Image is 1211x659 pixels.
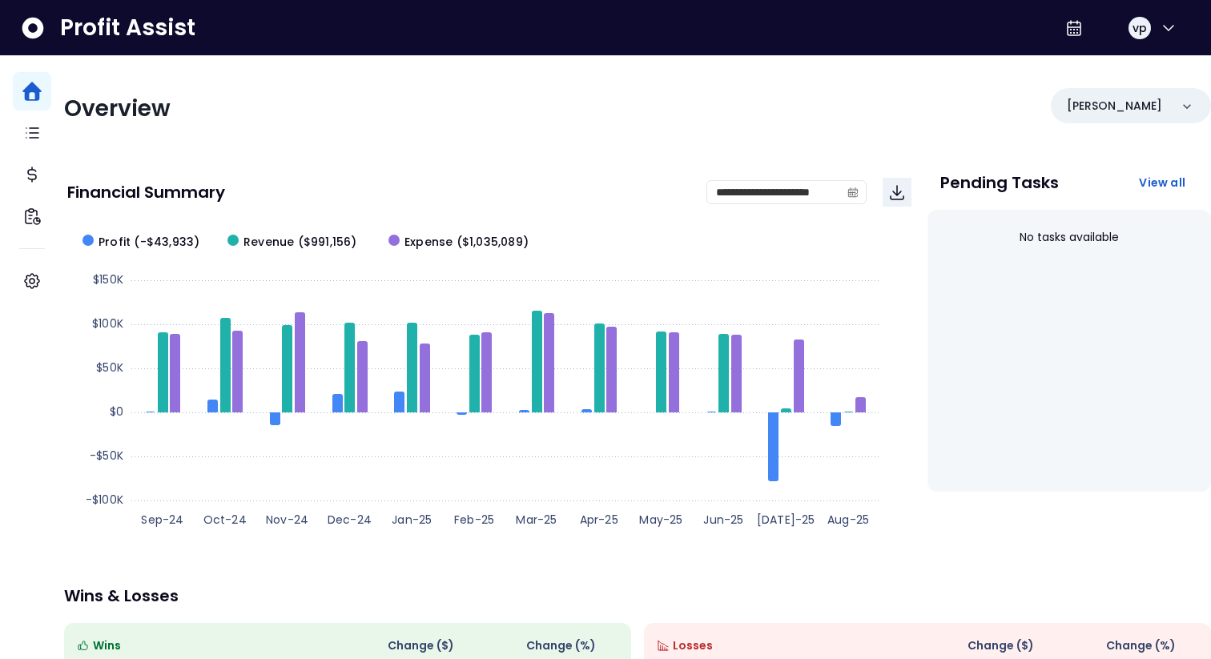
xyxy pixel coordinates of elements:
[93,271,123,287] text: $150K
[1133,20,1147,36] span: vp
[64,588,1211,604] p: Wins & Losses
[141,512,183,528] text: Sep-24
[99,234,199,251] span: Profit (-$43,933)
[1126,168,1198,197] button: View all
[1067,98,1162,115] p: [PERSON_NAME]
[404,234,529,251] span: Expense ($1,035,089)
[1106,637,1176,654] span: Change (%)
[1139,175,1185,191] span: View all
[266,512,308,528] text: Nov-24
[243,234,357,251] span: Revenue ($991,156)
[883,178,911,207] button: Download
[64,93,171,124] span: Overview
[940,216,1198,259] div: No tasks available
[328,512,372,528] text: Dec-24
[60,14,195,42] span: Profit Assist
[67,184,225,200] p: Financial Summary
[96,360,123,376] text: $50K
[86,492,123,508] text: -$100K
[92,315,123,332] text: $100K
[639,512,682,528] text: May-25
[940,175,1059,191] p: Pending Tasks
[580,512,618,528] text: Apr-25
[454,512,494,528] text: Feb-25
[968,637,1034,654] span: Change ( $ )
[392,512,432,528] text: Jan-25
[110,404,123,420] text: $0
[673,637,713,654] span: Losses
[847,187,859,198] svg: calendar
[526,637,596,654] span: Change (%)
[703,512,743,528] text: Jun-25
[90,448,123,464] text: -$50K
[388,637,454,654] span: Change ( $ )
[757,512,815,528] text: [DATE]-25
[827,512,869,528] text: Aug-25
[516,512,557,528] text: Mar-25
[203,512,247,528] text: Oct-24
[93,637,121,654] span: Wins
